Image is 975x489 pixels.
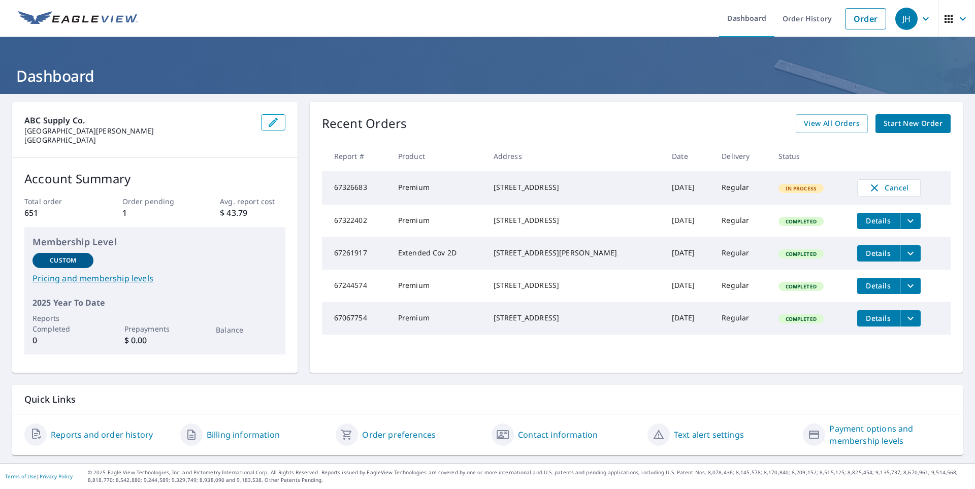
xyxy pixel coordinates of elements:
button: detailsBtn-67067754 [857,310,900,327]
p: Avg. report cost [220,196,285,207]
p: Membership Level [32,235,277,249]
a: Order [845,8,886,29]
div: [STREET_ADDRESS] [494,280,656,290]
p: Reports Completed [32,313,93,334]
p: 1 [122,207,187,219]
td: Regular [713,270,770,302]
p: Prepayments [124,323,185,334]
div: [STREET_ADDRESS] [494,182,656,192]
a: Terms of Use [5,473,37,480]
p: Custom [50,256,76,265]
p: 0 [32,334,93,346]
div: [STREET_ADDRESS][PERSON_NAME] [494,248,656,258]
a: Text alert settings [674,429,744,441]
th: Status [770,141,849,171]
span: Start New Order [884,117,942,130]
span: Details [863,313,894,323]
td: 67326683 [322,171,390,205]
td: 67244574 [322,270,390,302]
p: 651 [24,207,89,219]
td: [DATE] [664,237,713,270]
td: 67322402 [322,205,390,237]
button: filesDropdownBtn-67244574 [900,278,921,294]
p: Balance [216,324,277,335]
p: ABC Supply Co. [24,114,253,126]
div: JH [895,8,918,30]
span: In Process [779,185,823,192]
button: detailsBtn-67322402 [857,213,900,229]
p: 2025 Year To Date [32,297,277,309]
a: View All Orders [796,114,868,133]
button: detailsBtn-67261917 [857,245,900,262]
td: Premium [390,302,485,335]
td: [DATE] [664,302,713,335]
td: 67261917 [322,237,390,270]
th: Product [390,141,485,171]
p: $ 0.00 [124,334,185,346]
a: Payment options and membership levels [829,422,951,447]
a: Pricing and membership levels [32,272,277,284]
th: Address [485,141,664,171]
button: Cancel [857,179,921,197]
th: Date [664,141,713,171]
a: Reports and order history [51,429,153,441]
button: filesDropdownBtn-67067754 [900,310,921,327]
p: Recent Orders [322,114,407,133]
p: Total order [24,196,89,207]
a: Order preferences [362,429,436,441]
td: Regular [713,205,770,237]
button: detailsBtn-67244574 [857,278,900,294]
td: Premium [390,205,485,237]
span: Completed [779,250,823,257]
td: [DATE] [664,171,713,205]
span: Completed [779,283,823,290]
a: Privacy Policy [40,473,73,480]
span: View All Orders [804,117,860,130]
span: Details [863,281,894,290]
td: [DATE] [664,205,713,237]
td: Extended Cov 2D [390,237,485,270]
p: Account Summary [24,170,285,188]
th: Report # [322,141,390,171]
td: 67067754 [322,302,390,335]
td: Regular [713,237,770,270]
button: filesDropdownBtn-67322402 [900,213,921,229]
span: Details [863,248,894,258]
th: Delivery [713,141,770,171]
p: Quick Links [24,393,951,406]
div: [STREET_ADDRESS] [494,215,656,225]
a: Contact information [518,429,598,441]
img: EV Logo [18,11,138,26]
span: Completed [779,218,823,225]
h1: Dashboard [12,66,963,86]
p: | [5,473,73,479]
td: [DATE] [664,270,713,302]
p: $ 43.79 [220,207,285,219]
button: filesDropdownBtn-67261917 [900,245,921,262]
p: [GEOGRAPHIC_DATA][PERSON_NAME] [24,126,253,136]
span: Cancel [868,182,910,194]
p: [GEOGRAPHIC_DATA] [24,136,253,145]
a: Billing information [207,429,280,441]
span: Completed [779,315,823,322]
span: Details [863,216,894,225]
a: Start New Order [875,114,951,133]
div: [STREET_ADDRESS] [494,313,656,323]
td: Premium [390,171,485,205]
p: © 2025 Eagle View Technologies, Inc. and Pictometry International Corp. All Rights Reserved. Repo... [88,469,970,484]
td: Regular [713,171,770,205]
p: Order pending [122,196,187,207]
td: Premium [390,270,485,302]
td: Regular [713,302,770,335]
